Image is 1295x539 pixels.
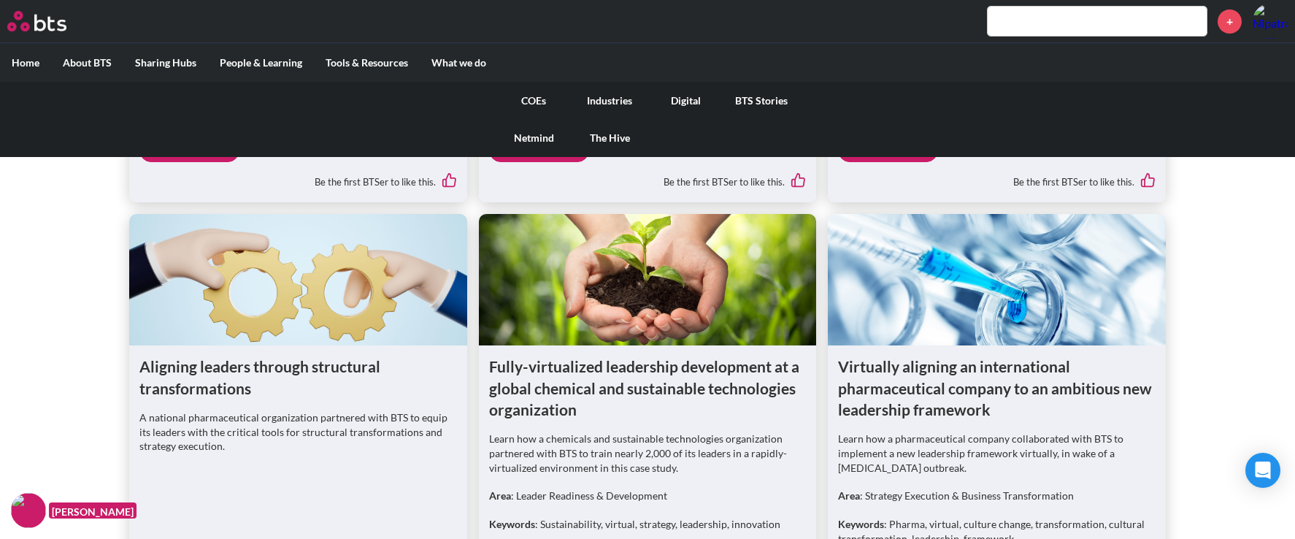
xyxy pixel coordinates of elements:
strong: Keywords [489,518,535,530]
label: Tools & Resources [314,44,420,82]
a: + [1218,9,1242,34]
p: : Leader Readiness & Development [489,489,806,503]
strong: Area [838,489,860,502]
a: Go home [7,11,93,31]
div: Open Intercom Messenger [1245,453,1280,488]
label: Sharing Hubs [123,44,208,82]
div: Be the first BTSer to like this. [838,162,1155,193]
div: Be the first BTSer to like this. [489,162,806,193]
p: A national pharmaceutical organization partnered with BTS to equip its leaders with the critical ... [139,410,456,454]
strong: Area [489,489,511,502]
h1: Virtually aligning an international pharmaceutical company to an ambitious new leadership framework [838,356,1155,420]
h1: Aligning leaders through structural transformations [139,356,456,399]
figcaption: [PERSON_NAME] [49,502,137,519]
p: Learn how a chemicals and sustainable technologies organization partnered with BTS to train nearl... [489,432,806,475]
a: Profile [1253,4,1288,39]
strong: Keywords [838,518,884,530]
div: Be the first BTSer to like this. [139,162,456,193]
img: Nipatra Tangpojthavepol [1253,4,1288,39]
img: BTS Logo [7,11,66,31]
img: F [11,493,46,528]
p: : Sustainability, virtual, strategy, leadership, innovation [489,517,806,532]
label: About BTS [51,44,123,82]
label: What we do [420,44,498,82]
label: People & Learning [208,44,314,82]
p: Learn how a pharmaceutical company collaborated with BTS to implement a new leadership framework ... [838,432,1155,475]
p: : Strategy Execution & Business Transformation [838,489,1155,503]
h1: Fully-virtualized leadership development at a global chemical and sustainable technologies organi... [489,356,806,420]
